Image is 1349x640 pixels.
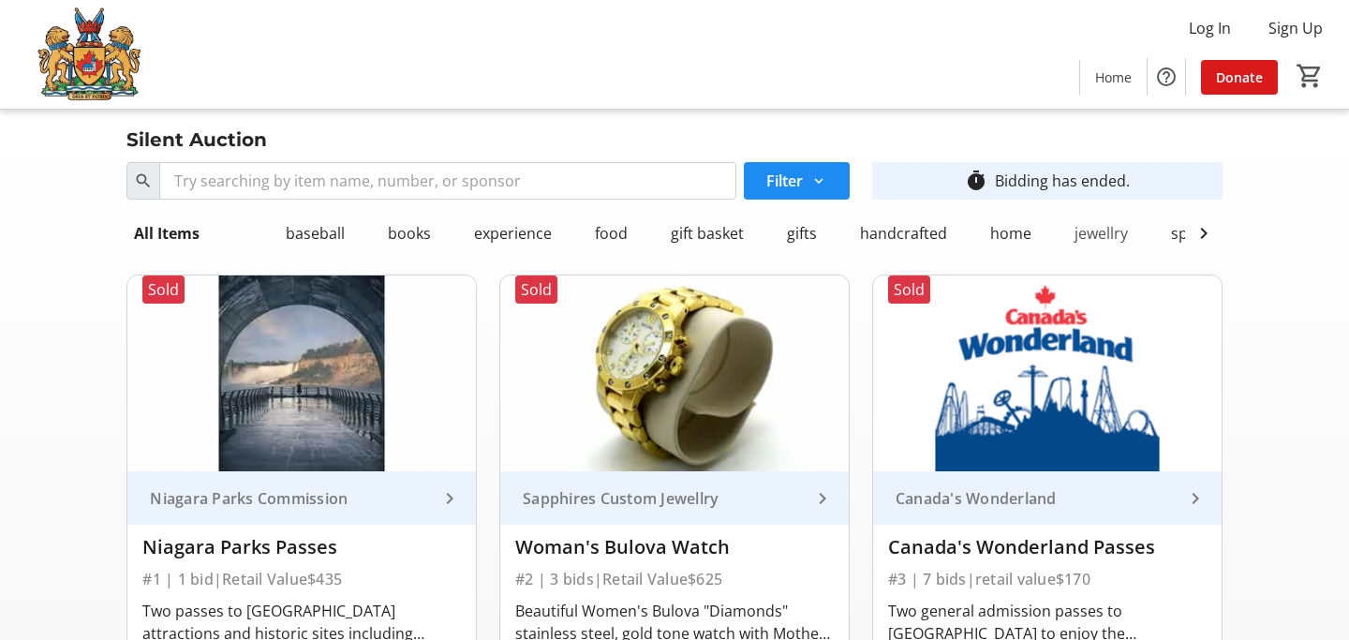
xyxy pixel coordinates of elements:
div: gift basket [663,215,751,252]
button: Help [1148,58,1185,96]
img: Canada's Wonderland Passes [873,275,1222,471]
a: Niagara Parks Commission [127,471,476,525]
div: Woman's Bulova Watch [515,536,834,558]
a: Home [1080,60,1147,95]
a: Canada's Wonderland [873,471,1222,525]
div: Sold [888,275,930,304]
mat-icon: timer_outline [965,170,987,192]
div: Sold [515,275,557,304]
span: Donate [1216,67,1263,87]
div: Canada's Wonderland Passes [888,536,1207,558]
div: baseball [278,215,352,252]
div: Silent Auction [115,125,278,155]
input: Try searching by item name, number, or sponsor [159,162,736,200]
div: gifts [779,215,824,252]
mat-icon: keyboard_arrow_right [438,487,461,510]
div: #3 | 7 bids | retail value $170 [888,566,1207,592]
span: Filter [766,170,803,192]
div: handcrafted [852,215,955,252]
button: Sign Up [1253,13,1338,43]
div: books [380,215,438,252]
div: sports [1164,215,1224,252]
div: #2 | 3 bids | Retail Value $625 [515,566,834,592]
img: Robert Land Academy's Logo [11,7,178,101]
span: Log In [1189,17,1231,39]
img: Niagara Parks Passes [127,275,476,471]
div: food [587,215,635,252]
mat-icon: keyboard_arrow_right [811,487,834,510]
div: home [983,215,1039,252]
div: jewellry [1067,215,1135,252]
div: Sold [142,275,185,304]
div: Canada's Wonderland [888,489,1184,508]
div: Niagara Parks Passes [142,536,461,558]
div: Sapphires Custom Jewellry [515,489,811,508]
a: Sapphires Custom Jewellry [500,471,849,525]
a: Donate [1201,60,1278,95]
span: Home [1095,67,1132,87]
div: Niagara Parks Commission [142,489,438,508]
button: Filter [744,162,850,200]
div: All Items [126,215,207,252]
button: Log In [1174,13,1246,43]
div: #1 | 1 bid | Retail Value $435 [142,566,461,592]
mat-icon: keyboard_arrow_right [1184,487,1207,510]
img: Woman's Bulova Watch [500,275,849,471]
button: Cart [1293,59,1327,93]
div: Bidding has ended. [995,170,1130,192]
div: experience [467,215,559,252]
span: Sign Up [1268,17,1323,39]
